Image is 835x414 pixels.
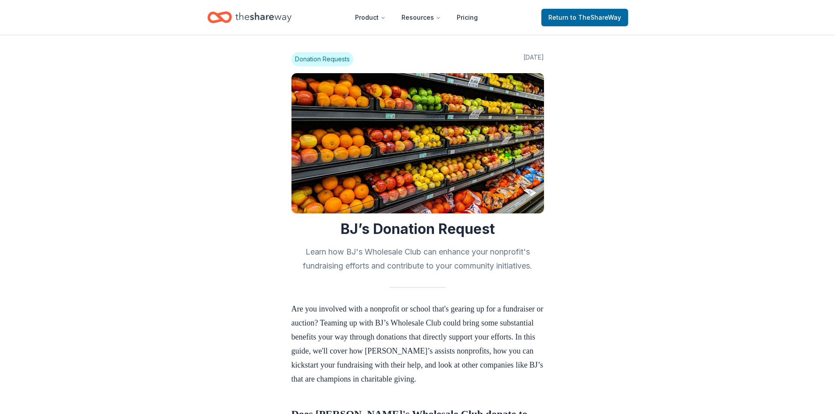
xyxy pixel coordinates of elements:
p: Are you involved with a nonprofit or school that's gearing up for a fundraiser or auction? Teamin... [291,302,544,386]
button: Product [348,9,393,26]
button: Resources [394,9,448,26]
span: Return [548,12,621,23]
h1: BJ’s Donation Request [291,220,544,238]
a: Home [207,7,291,28]
h2: Learn how BJ's Wholesale Club can enhance your nonprofit's fundraising efforts and contribute to ... [291,245,544,273]
span: to TheShareWay [570,14,621,21]
a: Pricing [450,9,485,26]
span: Donation Requests [291,52,353,66]
img: Image for BJ’s Donation Request [291,73,544,213]
nav: Main [348,7,485,28]
span: [DATE] [523,52,544,66]
a: Returnto TheShareWay [541,9,628,26]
